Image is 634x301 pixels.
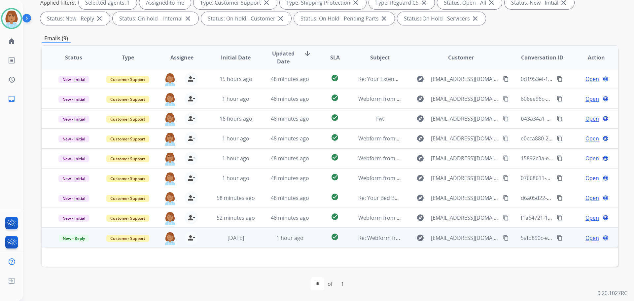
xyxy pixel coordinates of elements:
[521,54,563,61] span: Conversation ID
[163,92,177,106] img: agent-avatar
[521,234,619,242] span: 5afb890c-e5d7-466c-b160-ff5a294c297b
[431,134,499,142] span: [EMAIL_ADDRESS][DOMAIN_NAME]
[222,135,249,142] span: 1 hour ago
[106,116,149,123] span: Customer Support
[58,155,89,162] span: New - Initial
[163,191,177,205] img: agent-avatar
[603,155,609,161] mat-icon: language
[503,195,509,201] mat-icon: content_copy
[397,12,486,25] div: Status: On Hold - Servicers
[416,95,424,103] mat-icon: explore
[503,235,509,241] mat-icon: content_copy
[106,96,149,103] span: Customer Support
[222,155,249,162] span: 1 hour ago
[358,95,508,102] span: Webform from [EMAIL_ADDRESS][DOMAIN_NAME] on [DATE]
[271,214,309,221] span: 48 minutes ago
[376,115,384,122] span: Fw:
[106,76,149,83] span: Customer Support
[271,194,309,202] span: 48 minutes ago
[331,133,339,141] mat-icon: check_circle
[585,174,599,182] span: Open
[222,95,249,102] span: 1 hour ago
[222,174,249,182] span: 1 hour ago
[557,96,563,102] mat-icon: content_copy
[503,76,509,82] mat-icon: content_copy
[220,115,252,122] span: 16 hours ago
[603,96,609,102] mat-icon: language
[471,15,479,22] mat-icon: close
[585,134,599,142] span: Open
[431,214,499,222] span: [EMAIL_ADDRESS][DOMAIN_NAME]
[271,115,309,122] span: 48 minutes ago
[58,215,89,222] span: New - Initial
[416,174,424,182] mat-icon: explore
[431,174,499,182] span: [EMAIL_ADDRESS][DOMAIN_NAME]
[187,174,195,182] mat-icon: person_remove
[170,54,194,61] span: Assignee
[8,76,16,84] mat-icon: history
[557,215,563,221] mat-icon: content_copy
[113,12,198,25] div: Status: On-hold – Internal
[106,195,149,202] span: Customer Support
[557,76,563,82] mat-icon: content_copy
[268,50,299,65] span: Updated Date
[106,235,149,242] span: Customer Support
[431,234,499,242] span: [EMAIL_ADDRESS][DOMAIN_NAME]
[431,95,499,103] span: [EMAIL_ADDRESS][DOMAIN_NAME]
[58,116,89,123] span: New - Initial
[358,135,508,142] span: Webform from [EMAIL_ADDRESS][DOMAIN_NAME] on [DATE]
[585,95,599,103] span: Open
[521,115,623,122] span: b43a34a1-5ead-4130-94d2-763e54093a9c
[58,96,89,103] span: New - Initial
[521,135,621,142] span: e0cca880-270d-4aaf-98ef-ddeb29d0e8a4
[106,175,149,182] span: Customer Support
[65,54,82,61] span: Status
[95,15,103,22] mat-icon: close
[271,95,309,102] span: 48 minutes ago
[217,194,255,202] span: 58 minutes ago
[221,54,251,61] span: Initial Date
[106,135,149,142] span: Customer Support
[331,94,339,102] mat-icon: check_circle
[503,96,509,102] mat-icon: content_copy
[187,214,195,222] mat-icon: person_remove
[271,135,309,142] span: 48 minutes ago
[597,289,627,297] p: 0.20.1027RC
[448,54,474,61] span: Customer
[416,194,424,202] mat-icon: explore
[277,15,285,22] mat-icon: close
[557,235,563,241] mat-icon: content_copy
[416,115,424,123] mat-icon: explore
[163,152,177,166] img: agent-avatar
[271,75,309,83] span: 48 minutes ago
[370,54,390,61] span: Subject
[303,50,311,57] mat-icon: arrow_downward
[331,233,339,241] mat-icon: check_circle
[431,154,499,162] span: [EMAIL_ADDRESS][DOMAIN_NAME]
[585,115,599,123] span: Open
[603,175,609,181] mat-icon: language
[163,231,177,245] img: agent-avatar
[603,135,609,141] mat-icon: language
[331,213,339,221] mat-icon: check_circle
[163,211,177,225] img: agent-avatar
[521,174,622,182] span: 07668611-66b5-4de4-8c60-1293e2cbfb3a
[271,155,309,162] span: 48 minutes ago
[271,174,309,182] span: 48 minutes ago
[416,214,424,222] mat-icon: explore
[521,95,621,102] span: 606ee96c-dada-4f9f-aaba-1a4bcd71b077
[521,194,623,202] span: d6a05d22-4b8d-4982-a1ea-dcbef7b8732d
[8,95,16,103] mat-icon: inbox
[585,214,599,222] span: Open
[294,12,395,25] div: Status: On Hold - Pending Parts
[328,280,333,288] div: of
[503,135,509,141] mat-icon: content_copy
[187,134,195,142] mat-icon: person_remove
[58,195,89,202] span: New - Initial
[59,235,89,242] span: New - Reply
[416,75,424,83] mat-icon: explore
[331,114,339,122] mat-icon: check_circle
[184,15,192,22] mat-icon: close
[503,116,509,122] mat-icon: content_copy
[358,75,429,83] span: Re: Your Extend Virtual Card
